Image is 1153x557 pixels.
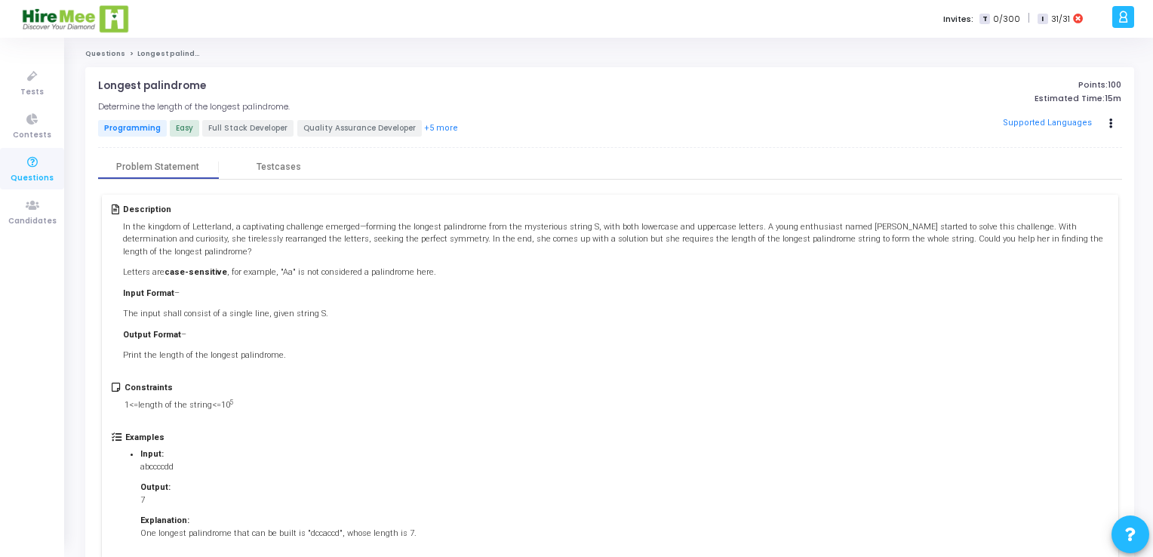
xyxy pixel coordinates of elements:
span: Tests [20,86,44,99]
span: Easy [170,120,199,137]
h5: Constraints [125,383,234,392]
button: Actions [1101,113,1122,134]
p: One longest palindrome that can be built is "dccaccd", whose length is 7. [140,528,417,540]
span: Quality Assurance Developer [297,120,422,137]
p: Points: [788,80,1121,90]
p: Longest palindrome [98,80,206,92]
label: Invites: [943,13,973,26]
span: I [1038,14,1047,25]
span: Programming [98,120,167,137]
p: 7 [140,494,417,507]
div: Problem Statement [116,162,199,173]
p: Estimated Time: [788,94,1121,103]
button: +5 more [423,122,459,136]
span: Longest palindrome [137,49,215,58]
strong: Output Format [123,330,181,340]
span: | [1028,11,1030,26]
p: abccccdd [140,461,417,474]
h5: Examples [125,432,432,442]
span: Contests [13,129,51,142]
p: Letters are , for example, "Aa" is not considered a palindrome here. [123,266,1108,279]
span: 100 [1108,78,1121,91]
sup: 5 [230,399,234,406]
span: Full Stack Developer [202,120,294,137]
span: 15m [1105,94,1121,103]
strong: Input: [140,449,164,459]
span: T [979,14,989,25]
a: Questions [85,49,125,58]
button: Supported Languages [998,112,1096,135]
strong: Explanation: [140,515,189,525]
span: Questions [11,172,54,185]
strong: case-sensitive [164,267,227,277]
p: 1<=length of the string<=10 [125,399,234,412]
div: Testcases [257,162,301,173]
nav: breadcrumb [85,49,1134,59]
h5: Determine the length of the longest palindrome. [98,102,290,112]
h5: Description [123,205,1108,214]
p: Print the length of the longest palindrome. [123,349,1108,362]
p: – [123,329,1108,342]
p: The input shall consist of a single line, given string S. [123,308,1108,321]
strong: Output: [140,482,171,492]
p: In the kingdom of Letterland, a captivating challenge emerged—forming the longest palindrome from... [123,221,1108,259]
strong: Input Format [123,288,174,298]
span: Candidates [8,215,57,228]
span: 0/300 [993,13,1020,26]
p: – [123,288,1108,300]
span: 31/31 [1051,13,1070,26]
img: logo [21,4,131,34]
